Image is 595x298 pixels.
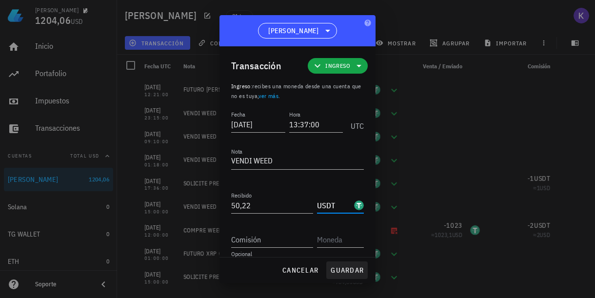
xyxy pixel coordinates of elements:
[278,261,322,279] button: cancelar
[347,111,364,135] div: UTC
[231,81,364,101] p: :
[354,200,364,210] div: USDT-icon
[317,198,352,213] input: Moneda
[231,251,364,257] div: Opcional
[231,82,361,99] span: recibes una moneda desde una cuenta que no es tuya, .
[231,192,252,199] label: Recibido
[231,58,281,74] div: Transacción
[289,111,300,118] label: Hora
[231,148,242,155] label: Nota
[258,92,278,99] a: ver más
[326,261,368,279] button: guardar
[330,266,364,275] span: guardar
[282,266,318,275] span: cancelar
[268,26,318,36] span: [PERSON_NAME]
[231,111,245,118] label: Fecha
[317,232,362,247] input: Moneda
[231,82,251,90] span: Ingreso
[325,61,350,71] span: Ingreso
